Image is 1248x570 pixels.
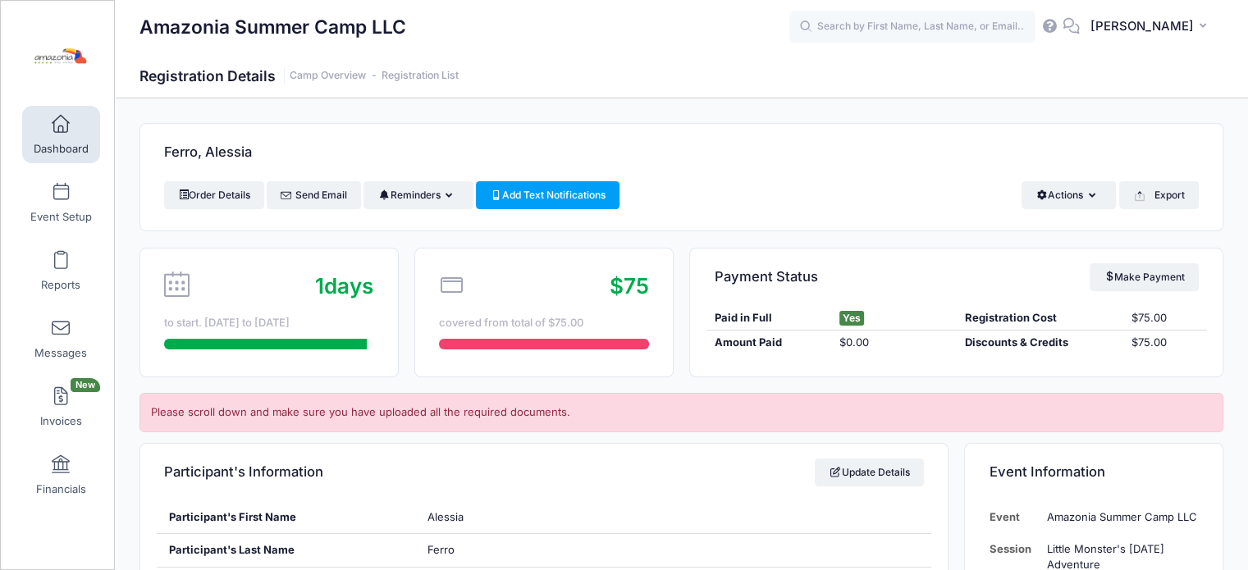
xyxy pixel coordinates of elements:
div: Participant's Last Name [157,534,415,567]
span: Dashboard [34,142,89,156]
a: Registration List [382,70,459,82]
div: Participant's First Name [157,501,415,534]
div: Please scroll down and make sure you have uploaded all the required documents. [139,393,1223,432]
a: Add Text Notifications [476,181,620,209]
span: Financials [36,482,86,496]
div: to start. [DATE] to [DATE] [164,315,373,331]
span: Invoices [40,414,82,428]
h4: Payment Status [715,253,818,300]
button: Reminders [363,181,473,209]
h1: Registration Details [139,67,459,84]
div: days [315,270,373,302]
span: $75 [610,273,649,299]
span: New [71,378,100,392]
h1: Amazonia Summer Camp LLC [139,8,406,46]
div: $75.00 [1123,310,1207,326]
td: Amazonia Summer Camp LLC [1039,501,1198,533]
button: [PERSON_NAME] [1080,8,1223,46]
img: Amazonia Summer Camp LLC [28,25,89,87]
div: Paid in Full [706,310,831,326]
a: Camp Overview [290,70,366,82]
a: InvoicesNew [22,378,100,435]
div: $0.00 [831,335,956,351]
span: Yes [839,311,864,326]
a: Order Details [164,181,264,209]
a: Amazonia Summer Camp LLC [1,17,116,95]
div: Registration Cost [957,310,1123,326]
a: Financials [22,446,100,504]
div: Discounts & Credits [957,335,1123,351]
span: 1 [315,273,324,299]
span: Messages [34,346,87,360]
button: Actions [1022,181,1116,209]
a: Messages [22,310,100,367]
button: Export [1119,181,1199,209]
td: Event [990,501,1040,533]
a: Event Setup [22,174,100,231]
span: Alessia [427,510,463,523]
a: Dashboard [22,106,100,163]
span: [PERSON_NAME] [1090,17,1194,35]
div: $75.00 [1123,335,1207,351]
div: covered from total of $75.00 [439,315,648,331]
a: Make Payment [1090,263,1199,291]
a: Update Details [815,458,924,486]
a: Reports [22,242,100,299]
input: Search by First Name, Last Name, or Email... [789,11,1035,43]
a: Send Email [267,181,361,209]
h4: Participant's Information [164,449,323,495]
h4: Event Information [990,449,1105,495]
span: Reports [41,278,80,292]
h4: Ferro, Alessia [164,130,252,176]
span: Ferro [427,543,454,556]
div: Amount Paid [706,335,831,351]
span: Event Setup [30,210,92,224]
